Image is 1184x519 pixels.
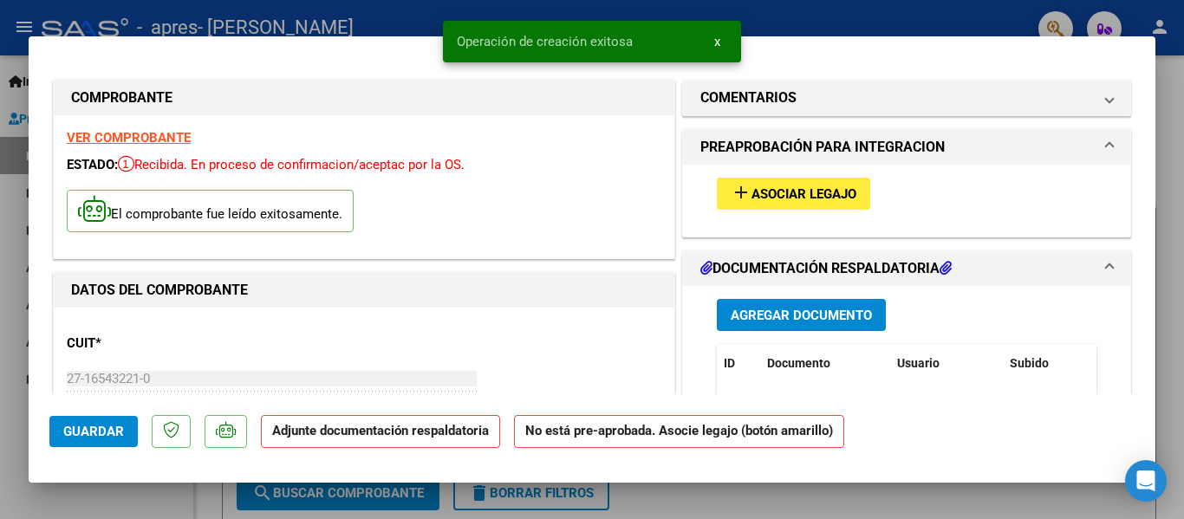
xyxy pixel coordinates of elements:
[457,33,633,50] span: Operación de creación exitosa
[700,258,952,279] h1: DOCUMENTACIÓN RESPALDATORIA
[71,89,172,106] strong: COMPROBANTE
[63,424,124,439] span: Guardar
[1125,460,1167,502] div: Open Intercom Messenger
[683,251,1130,286] mat-expansion-panel-header: DOCUMENTACIÓN RESPALDATORIA
[760,345,890,382] datatable-header-cell: Documento
[67,190,354,232] p: El comprobante fue leído exitosamente.
[71,282,248,298] strong: DATOS DEL COMPROBANTE
[1010,356,1049,370] span: Subido
[751,186,856,202] span: Asociar Legajo
[49,416,138,447] button: Guardar
[683,130,1130,165] mat-expansion-panel-header: PREAPROBACIÓN PARA INTEGRACION
[272,423,489,438] strong: Adjunte documentación respaldatoria
[514,415,844,449] strong: No está pre-aprobada. Asocie legajo (botón amarillo)
[683,165,1130,237] div: PREAPROBACIÓN PARA INTEGRACION
[714,34,720,49] span: x
[724,356,735,370] span: ID
[1090,345,1176,382] datatable-header-cell: Acción
[118,157,465,172] span: Recibida. En proceso de confirmacion/aceptac por la OS.
[731,182,751,203] mat-icon: add
[731,308,872,323] span: Agregar Documento
[1003,345,1090,382] datatable-header-cell: Subido
[890,345,1003,382] datatable-header-cell: Usuario
[717,299,886,331] button: Agregar Documento
[767,356,830,370] span: Documento
[717,178,870,210] button: Asociar Legajo
[700,26,734,57] button: x
[67,334,245,354] p: CUIT
[67,130,191,146] a: VER COMPROBANTE
[700,137,945,158] h1: PREAPROBACIÓN PARA INTEGRACION
[683,81,1130,115] mat-expansion-panel-header: COMENTARIOS
[700,88,797,108] h1: COMENTARIOS
[897,356,940,370] span: Usuario
[67,157,118,172] span: ESTADO:
[717,345,760,382] datatable-header-cell: ID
